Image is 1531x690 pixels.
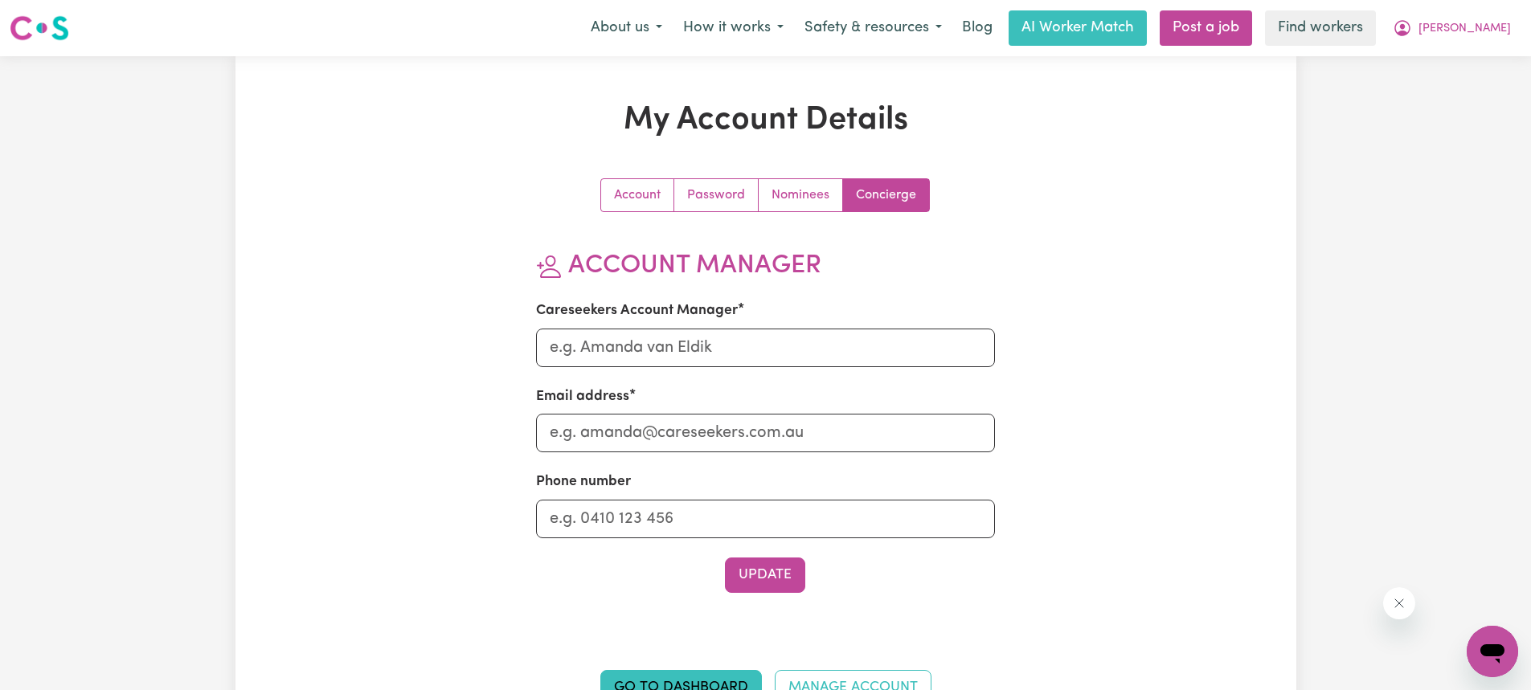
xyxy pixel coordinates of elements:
[1383,587,1415,619] iframe: Close message
[1265,10,1376,46] a: Find workers
[1160,10,1252,46] a: Post a job
[952,10,1002,46] a: Blog
[10,14,69,43] img: Careseekers logo
[1382,11,1521,45] button: My Account
[673,11,794,45] button: How it works
[759,179,843,211] a: Update your nominees
[536,414,995,452] input: e.g. amanda@careseekers.com.au
[794,11,952,45] button: Safety & resources
[601,179,674,211] a: Update your account
[536,329,995,367] input: e.g. Amanda van Eldik
[536,386,629,407] label: Email address
[10,11,97,24] span: Need any help?
[536,300,738,321] label: Careseekers Account Manager
[536,472,631,492] label: Phone number
[422,101,1110,140] h1: My Account Details
[536,500,995,538] input: e.g. 0410 123 456
[1418,20,1511,38] span: [PERSON_NAME]
[580,11,673,45] button: About us
[10,10,69,47] a: Careseekers logo
[1467,626,1518,677] iframe: Button to launch messaging window
[674,179,759,211] a: Update your password
[725,557,805,593] button: Update
[1009,10,1147,46] a: AI Worker Match
[843,179,929,211] a: Update account manager
[536,251,995,281] h2: Account Manager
